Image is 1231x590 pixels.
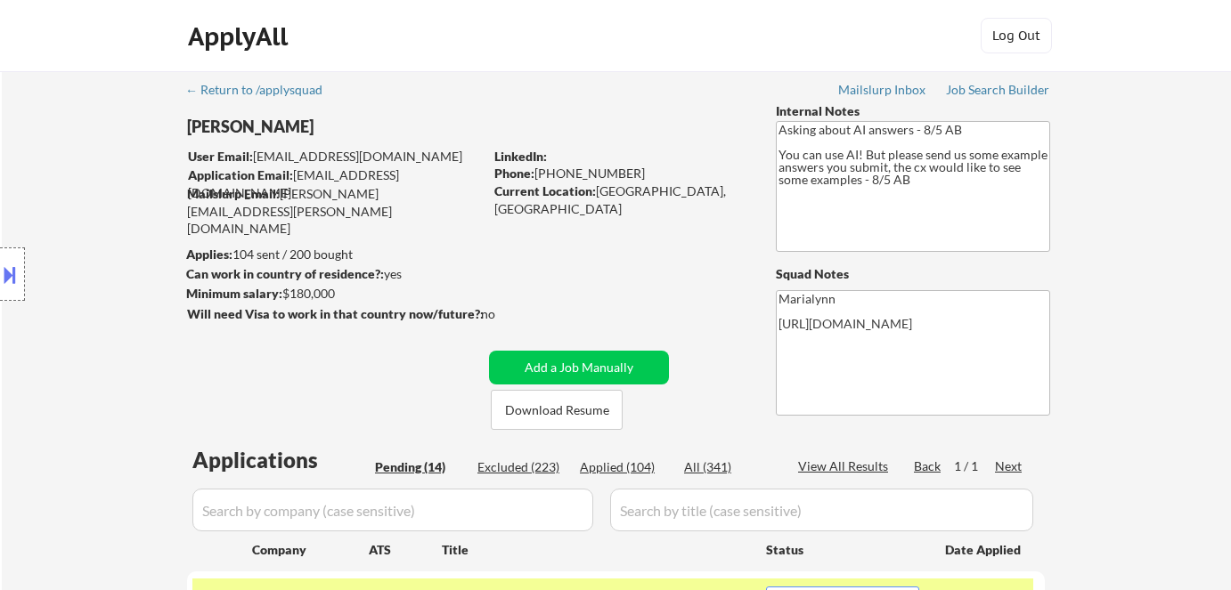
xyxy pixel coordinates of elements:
div: Next [995,457,1023,475]
div: [EMAIL_ADDRESS][DOMAIN_NAME] [188,148,483,166]
strong: Current Location: [494,183,596,198]
div: [PERSON_NAME] [187,116,553,138]
div: Applied (104) [580,458,669,476]
button: Download Resume [491,390,623,430]
div: Date Applied [945,541,1023,559]
a: ← Return to /applysquad [185,83,339,101]
div: Status [766,533,919,565]
div: Pending (14) [375,458,464,476]
div: ATS [369,541,442,559]
a: Mailslurp Inbox [838,83,927,101]
div: [EMAIL_ADDRESS][DOMAIN_NAME] [188,166,483,201]
button: Add a Job Manually [489,351,669,384]
input: Search by company (case sensitive) [192,489,593,531]
strong: Phone: [494,166,534,181]
div: [PERSON_NAME][EMAIL_ADDRESS][PERSON_NAME][DOMAIN_NAME] [187,185,483,238]
input: Search by title (case sensitive) [610,489,1033,531]
strong: LinkedIn: [494,149,547,164]
div: Job Search Builder [946,84,1050,96]
div: [GEOGRAPHIC_DATA], [GEOGRAPHIC_DATA] [494,182,746,217]
div: $180,000 [186,285,483,303]
button: Log Out [981,18,1052,53]
a: Job Search Builder [946,83,1050,101]
div: All (341) [684,458,773,476]
div: no [481,305,532,323]
div: View All Results [798,457,893,475]
div: 1 / 1 [954,457,995,475]
div: Mailslurp Inbox [838,84,927,96]
div: Applications [192,449,369,471]
div: Back [914,457,942,475]
div: ApplyAll [188,21,293,52]
div: Title [442,541,749,559]
div: Internal Notes [776,102,1050,120]
div: 104 sent / 200 bought [186,246,483,263]
div: yes [186,265,477,283]
div: Excluded (223) [477,458,567,476]
div: Squad Notes [776,265,1050,283]
strong: Will need Visa to work in that country now/future?: [187,306,484,321]
div: [PHONE_NUMBER] [494,165,746,182]
div: ← Return to /applysquad [185,84,339,96]
div: Company [252,541,369,559]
